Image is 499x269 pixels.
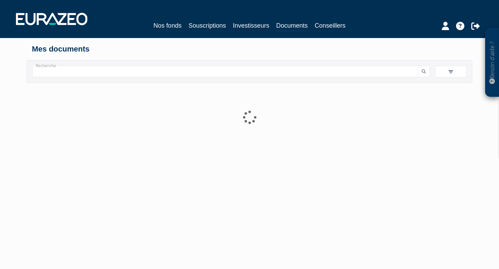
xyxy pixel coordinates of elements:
[154,21,182,30] a: Nos fonds
[16,13,87,25] img: 1732889491-logotype_eurazeo_blanc_rvb.png
[189,21,226,30] a: Souscriptions
[315,21,345,30] a: Conseillers
[276,21,308,31] a: Documents
[448,69,454,75] img: filter.svg
[32,66,418,77] input: Recherche
[233,21,269,30] a: Investisseurs
[32,45,467,53] h4: Mes documents
[488,31,496,94] p: Besoin d'aide ?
